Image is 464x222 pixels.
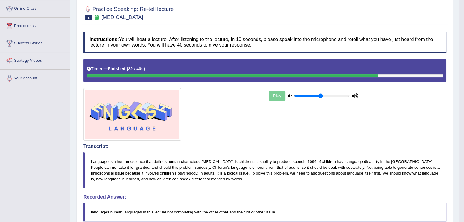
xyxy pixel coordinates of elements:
[101,14,143,20] small: [MEDICAL_DATA]
[144,66,145,71] b: )
[83,144,446,149] h4: Transcript:
[93,15,100,20] small: Exam occurring question
[89,37,119,42] b: Instructions:
[0,52,70,68] a: Strategy Videos
[0,18,70,33] a: Predictions
[108,66,126,71] b: Finished
[0,35,70,50] a: Success Stories
[128,66,144,71] b: 32 / 40s
[83,203,446,221] blockquote: languages human languages in this lecture not completing with the other other and their lot of ot...
[83,5,174,20] h2: Practice Speaking: Re-tell lecture
[83,152,446,188] blockquote: Language is a human essence that defines human characters. [MEDICAL_DATA] is children's disabilit...
[0,70,70,85] a: Your Account
[83,194,446,200] h4: Recorded Answer:
[0,0,70,16] a: Online Class
[127,66,128,71] b: (
[83,32,446,52] h4: You will hear a lecture. After listening to the lecture, in 10 seconds, please speak into the mic...
[85,15,92,20] span: 2
[87,67,145,71] h5: Timer —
